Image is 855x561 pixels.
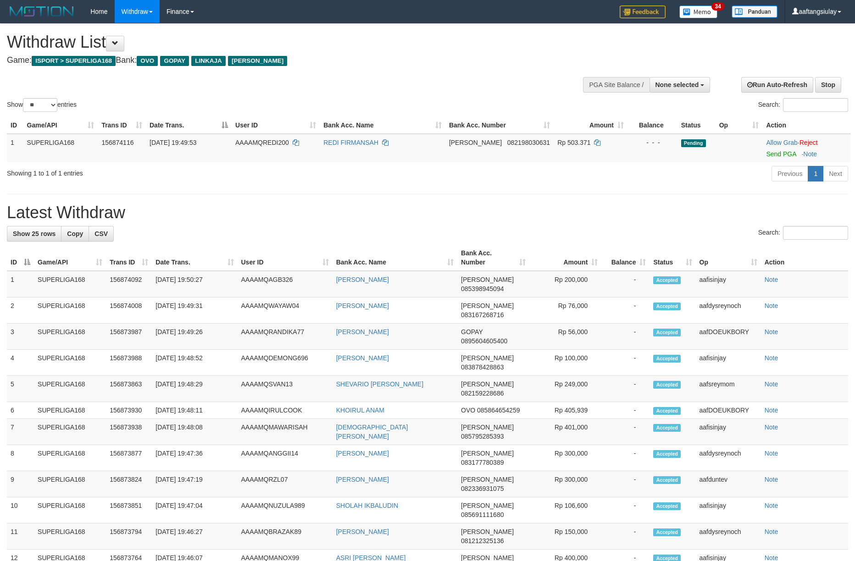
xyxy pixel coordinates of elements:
[34,376,106,402] td: SUPERLIGA168
[7,471,34,497] td: 9
[627,117,677,134] th: Balance
[232,117,320,134] th: User ID: activate to sort column ascending
[238,245,333,271] th: User ID: activate to sort column ascending
[106,271,152,297] td: 156874092
[98,117,146,134] th: Trans ID: activate to sort column ascending
[7,297,34,324] td: 2
[766,150,796,158] a: Send PGA
[653,329,681,336] span: Accepted
[601,376,650,402] td: -
[653,381,681,389] span: Accepted
[650,245,695,271] th: Status: activate to sort column ascending
[507,139,550,146] span: Copy 082198030631 to clipboard
[601,350,650,376] td: -
[696,471,761,497] td: aafduntev
[150,139,196,146] span: [DATE] 19:49:53
[461,354,514,362] span: [PERSON_NAME]
[461,302,514,309] span: [PERSON_NAME]
[653,355,681,363] span: Accepted
[461,363,504,371] span: Copy 083878428863 to clipboard
[7,376,34,402] td: 5
[7,419,34,445] td: 7
[653,476,681,484] span: Accepted
[765,354,778,362] a: Note
[766,139,797,146] a: Allow Grab
[101,139,133,146] span: 156874116
[34,445,106,471] td: SUPERLIGA168
[765,476,778,483] a: Note
[336,502,398,509] a: SHOLAH IKBALUDIN
[696,245,761,271] th: Op: activate to sort column ascending
[461,511,504,518] span: Copy 085691111680 to clipboard
[152,402,237,419] td: [DATE] 19:48:11
[461,423,514,431] span: [PERSON_NAME]
[461,450,514,457] span: [PERSON_NAME]
[461,276,514,283] span: [PERSON_NAME]
[106,419,152,445] td: 156873938
[529,324,601,350] td: Rp 56,000
[696,376,761,402] td: aafsreymom
[23,134,98,162] td: SUPERLIGA168
[653,502,681,510] span: Accepted
[765,423,778,431] a: Note
[808,166,823,181] a: 1
[238,523,333,550] td: AAAAMQBRAZAK89
[7,497,34,523] td: 10
[34,497,106,523] td: SUPERLIGA168
[61,226,89,242] a: Copy
[815,77,841,93] a: Stop
[238,497,333,523] td: AAAAMQNUZULA989
[696,402,761,419] td: aafDOEUKBORY
[601,523,650,550] td: -
[152,419,237,445] td: [DATE] 19:48:08
[191,56,226,66] span: LINKAJA
[320,117,445,134] th: Bank Acc. Name: activate to sort column ascending
[34,471,106,497] td: SUPERLIGA168
[677,117,716,134] th: Status
[7,33,561,51] h1: Withdraw List
[238,350,333,376] td: AAAAMQDEMONG696
[34,297,106,324] td: SUPERLIGA168
[601,297,650,324] td: -
[679,5,718,18] img: Button%20Memo.svg
[235,139,289,146] span: AAAAMQREDI200
[238,445,333,471] td: AAAAMQANGGII14
[557,139,590,146] span: Rp 503.371
[711,2,724,11] span: 34
[336,276,389,283] a: [PERSON_NAME]
[529,497,601,523] td: Rp 106,600
[228,56,287,66] span: [PERSON_NAME]
[799,139,818,146] a: Reject
[238,297,333,324] td: AAAAMQWAYAW04
[336,354,389,362] a: [PERSON_NAME]
[445,117,554,134] th: Bank Acc. Number: activate to sort column ascending
[681,139,706,147] span: Pending
[529,297,601,324] td: Rp 76,000
[529,245,601,271] th: Amount: activate to sort column ascending
[653,528,681,536] span: Accepted
[766,139,799,146] span: ·
[765,328,778,335] a: Note
[7,5,77,18] img: MOTION_logo.png
[336,380,423,388] a: SHEVARIO [PERSON_NAME]
[461,528,514,535] span: [PERSON_NAME]
[152,297,237,324] td: [DATE] 19:49:31
[336,302,389,309] a: [PERSON_NAME]
[758,226,848,240] label: Search:
[238,324,333,350] td: AAAAMQRANDIKA77
[238,271,333,297] td: AAAAMQAGB326
[653,407,681,415] span: Accepted
[238,402,333,419] td: AAAAMQIRULCOOK
[741,77,813,93] a: Run Auto-Refresh
[238,419,333,445] td: AAAAMQMAWARISAH
[631,138,674,147] div: - - -
[461,285,504,292] span: Copy 085398945094 to clipboard
[772,166,808,181] a: Previous
[152,523,237,550] td: [DATE] 19:46:27
[461,380,514,388] span: [PERSON_NAME]
[765,380,778,388] a: Note
[601,271,650,297] td: -
[7,117,23,134] th: ID
[34,271,106,297] td: SUPERLIGA168
[106,445,152,471] td: 156873877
